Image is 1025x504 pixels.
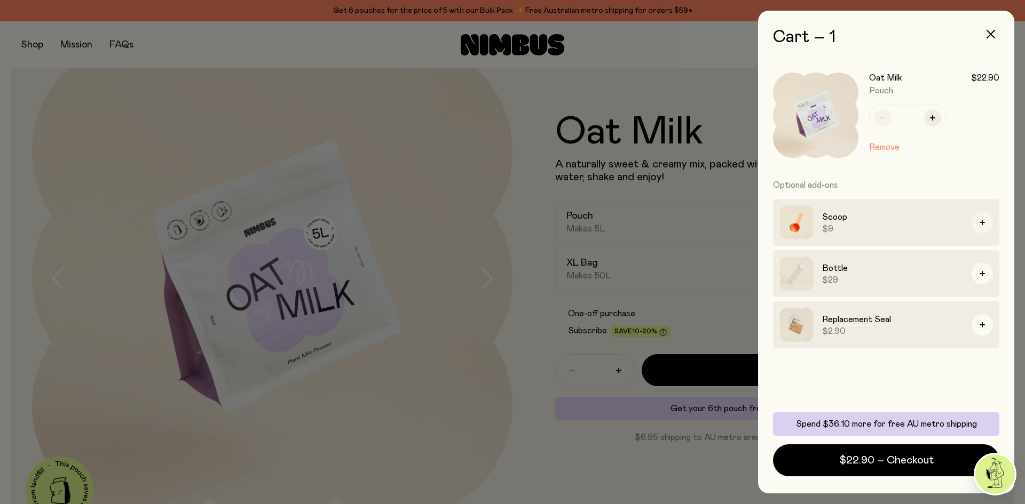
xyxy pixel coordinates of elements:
h3: Oat Milk [869,73,902,83]
p: Spend $36.10 more for free AU metro shipping [779,419,993,429]
span: $9 [822,223,963,234]
h3: Optional add-ons [773,171,999,199]
h3: Bottle [822,262,963,275]
h2: Cart – 1 [773,28,999,47]
h3: Scoop [822,211,963,223]
span: $22.90 – Checkout [839,453,934,468]
span: $22.90 [971,73,999,83]
h3: Replacement Seal [822,313,963,326]
button: Remove [869,141,900,154]
span: $29 [822,275,963,285]
span: Pouch [869,86,893,95]
span: $2.90 [822,326,963,337]
img: agent [975,454,1015,494]
button: $22.90 – Checkout [773,444,999,476]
